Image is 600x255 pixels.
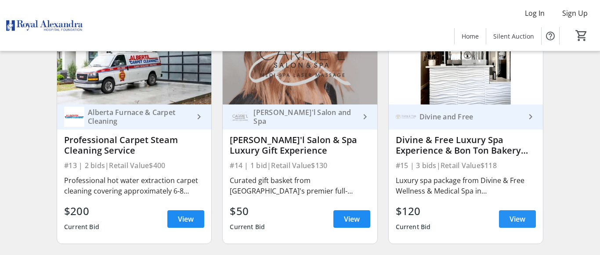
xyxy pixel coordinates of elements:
[84,108,194,126] div: Alberta Furnace & Carpet Cleaning
[396,135,536,156] div: Divine & Free Luxury Spa Experience & Bon Ton Bakery Gift Card
[5,4,83,47] img: Royal Alexandra Hospital Foundation's Logo
[167,210,204,228] a: View
[64,175,204,196] div: Professional hot water extraction carpet cleaning covering approximately 6-8 rooms or equivalent ...
[64,219,99,235] div: Current Bid
[396,175,536,196] div: Luxury spa package from Divine & Free Wellness & Medical Spa in [GEOGRAPHIC_DATA][PERSON_NAME] fe...
[396,107,416,127] img: Divine and Free
[518,6,552,20] button: Log In
[194,111,204,122] mat-icon: keyboard_arrow_right
[64,135,204,156] div: Professional Carpet Steam Cleaning Service
[396,219,431,235] div: Current Bid
[389,18,543,104] img: Divine & Free Luxury Spa Experience & Bon Ton Bakery Gift Card
[64,107,84,127] img: Alberta Furnace & Carpet Cleaning
[562,8,588,18] span: Sign Up
[360,111,370,122] mat-icon: keyboard_arrow_right
[396,203,431,219] div: $120
[230,219,265,235] div: Current Bid
[574,28,589,43] button: Cart
[389,104,543,129] a: Divine and FreeDivine and Free
[230,159,370,172] div: #14 | 1 bid | Retail Value $130
[455,28,486,44] a: Home
[57,18,211,104] img: Professional Carpet Steam Cleaning Service
[510,214,525,224] span: View
[344,214,360,224] span: View
[525,8,545,18] span: Log In
[57,104,211,129] a: Alberta Furnace & Carpet CleaningAlberta Furnace & Carpet Cleaning
[493,32,534,41] span: Silent Auction
[230,175,370,196] div: Curated gift basket from [GEOGRAPHIC_DATA]'s premier full-service salon and spa (39+years). Inclu...
[333,210,370,228] a: View
[462,32,479,41] span: Home
[178,214,194,224] span: View
[525,111,536,122] mat-icon: keyboard_arrow_right
[542,27,559,45] button: Help
[396,159,536,172] div: #15 | 3 bids | Retail Value $118
[416,112,525,121] div: Divine and Free
[64,159,204,172] div: #13 | 2 bids | Retail Value $400
[230,203,265,219] div: $50
[250,108,359,126] div: [PERSON_NAME]'l Salon and Spa
[64,203,99,219] div: $200
[223,104,377,129] a: Carrie'l Salon and Spa[PERSON_NAME]'l Salon and Spa
[230,107,250,127] img: Carrie'l Salon and Spa
[486,28,541,44] a: Silent Auction
[230,135,370,156] div: [PERSON_NAME]'l Salon & Spa Luxury Gift Experience
[499,210,536,228] a: View
[223,18,377,104] img: Carrie'l Salon & Spa Luxury Gift Experience
[555,6,595,20] button: Sign Up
